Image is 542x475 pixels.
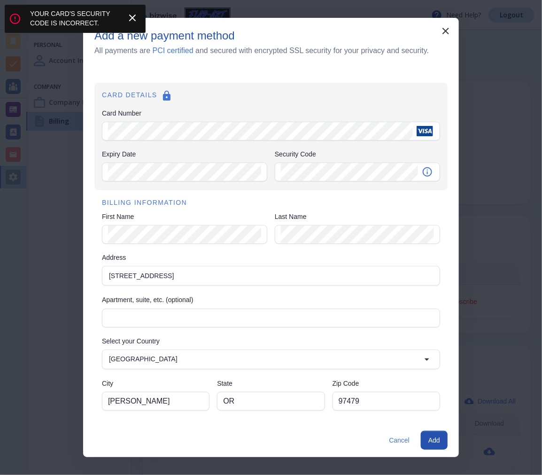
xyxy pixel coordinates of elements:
label: Expiry Date [102,149,267,159]
span: Your card's security code is incorrect. [30,9,115,28]
h6: All payments are and secured with encrypted SSL security for your privacy and security. [94,45,429,56]
label: First Name [102,212,267,221]
label: Security Code [275,149,440,159]
label: Last Name [275,212,440,221]
button: Cancel [385,431,413,450]
label: State [217,379,325,388]
svg: Security code is the 3-4 digit number on the back of your card [422,166,433,178]
h6: BILLING INFORMATION [102,198,440,208]
label: City [102,379,209,388]
label: Address [102,253,440,262]
label: Select your Country [102,336,440,346]
button: Open [418,350,436,369]
button: Add [421,431,448,450]
a: PCI certified [153,47,194,55]
label: Card Number [102,109,440,118]
h6: CARD DETAILS [102,90,440,105]
h5: Add a new payment method [94,29,235,43]
img: Visa [417,126,433,136]
label: Zip Code [333,379,440,388]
